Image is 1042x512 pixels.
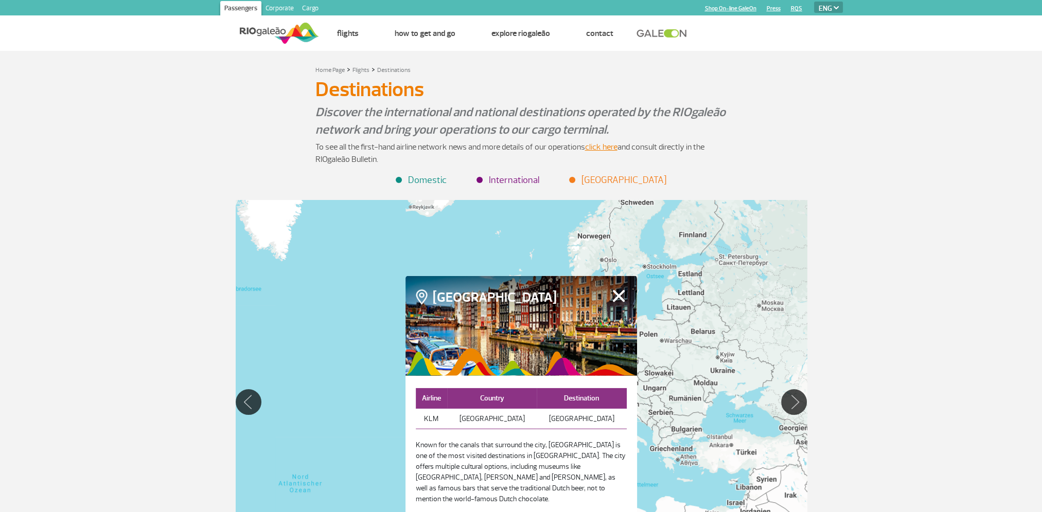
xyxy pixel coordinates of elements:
[261,1,298,17] a: Corporate
[611,289,627,302] button: Fechar
[405,276,637,375] img: amsterdam_0.png
[781,389,807,415] button: Move Right
[447,408,537,429] td: [GEOGRAPHIC_DATA]
[395,28,455,39] a: How to get and go
[352,66,369,74] a: Flights
[585,142,617,152] a: click here
[236,389,261,415] button: Move Left
[570,173,666,187] li: [GEOGRAPHIC_DATA]
[705,5,756,12] a: Shop On-line GaleOn
[337,28,359,39] a: Flights
[315,103,727,138] p: Discover the international and national destinations operated by the RIOgaleão network and bring ...
[220,1,261,17] a: Passengers
[416,408,447,429] td: KLM
[416,289,567,308] h4: [GEOGRAPHIC_DATA]
[372,63,375,75] a: >
[397,173,447,187] li: Domestic
[447,388,537,408] th: Country
[478,173,539,187] li: International
[347,63,350,75] a: >
[791,5,802,12] a: RQS
[586,28,613,39] a: Contact
[298,1,323,17] a: Cargo
[537,408,626,429] td: [GEOGRAPHIC_DATA]
[377,66,411,74] a: Destinations
[416,440,627,504] p: Known for the canals that surround the city, [GEOGRAPHIC_DATA] is one of the most visited destina...
[416,388,447,408] th: Airline
[537,388,626,408] th: Destination
[491,28,550,39] a: Explore RIOgaleão
[315,66,345,74] a: Home Page
[315,81,727,98] h1: Destinations
[315,141,727,166] p: To see all the first-hand airline network news and more details of our operations and consult dir...
[767,5,781,12] a: Press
